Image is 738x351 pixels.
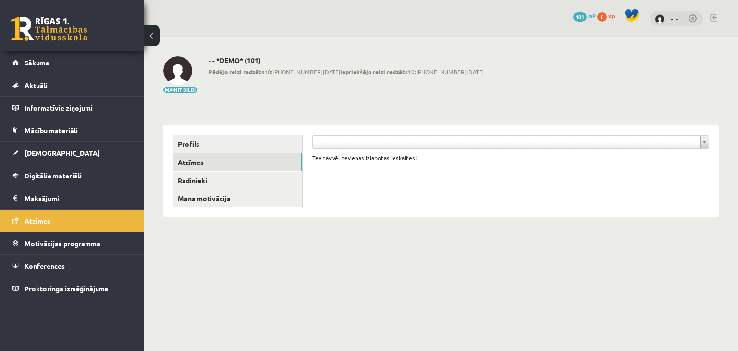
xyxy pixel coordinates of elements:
[312,153,709,162] div: Tev nav vēl nevienas izlabotas ieskaites!
[25,216,50,225] span: Atzīmes
[25,187,132,209] legend: Maksājumi
[209,56,484,64] h2: - - *DEMO* (101)
[12,97,132,119] a: Informatīvie ziņojumi
[12,51,132,74] a: Sākums
[12,142,132,164] a: [DEMOGRAPHIC_DATA]
[588,12,596,20] span: mP
[12,187,132,209] a: Maksājumi
[173,172,302,189] a: Radinieki
[655,14,664,24] img: - -
[25,97,132,119] legend: Informatīvie ziņojumi
[209,68,264,75] b: Pēdējo reizi redzēts
[25,149,100,157] span: [DEMOGRAPHIC_DATA]
[173,189,302,207] a: Mana motivācija
[597,12,619,20] a: 0 xp
[173,135,302,153] a: Profils
[12,164,132,187] a: Digitālie materiāli
[25,126,78,135] span: Mācību materiāli
[209,67,484,76] span: 10:[PHONE_NUMBER][DATE] 10:[PHONE_NUMBER][DATE]
[573,12,587,22] span: 101
[25,284,108,293] span: Proktoringa izmēģinājums
[173,153,302,171] a: Atzīmes
[12,210,132,232] a: Atzīmes
[597,12,607,22] span: 0
[25,239,100,248] span: Motivācijas programma
[163,87,197,93] button: Mainīt bildi
[12,232,132,254] a: Motivācijas programma
[12,277,132,300] a: Proktoringa izmēģinājums
[25,81,48,89] span: Aktuāli
[25,58,49,67] span: Sākums
[12,119,132,141] a: Mācību materiāli
[671,13,678,23] a: - -
[25,262,65,270] span: Konferences
[340,68,408,75] b: Iepriekšējo reizi redzēts
[25,171,82,180] span: Digitālie materiāli
[608,12,615,20] span: xp
[163,56,192,85] img: - -
[11,17,87,41] a: Rīgas 1. Tālmācības vidusskola
[573,12,596,20] a: 101 mP
[12,255,132,277] a: Konferences
[12,74,132,96] a: Aktuāli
